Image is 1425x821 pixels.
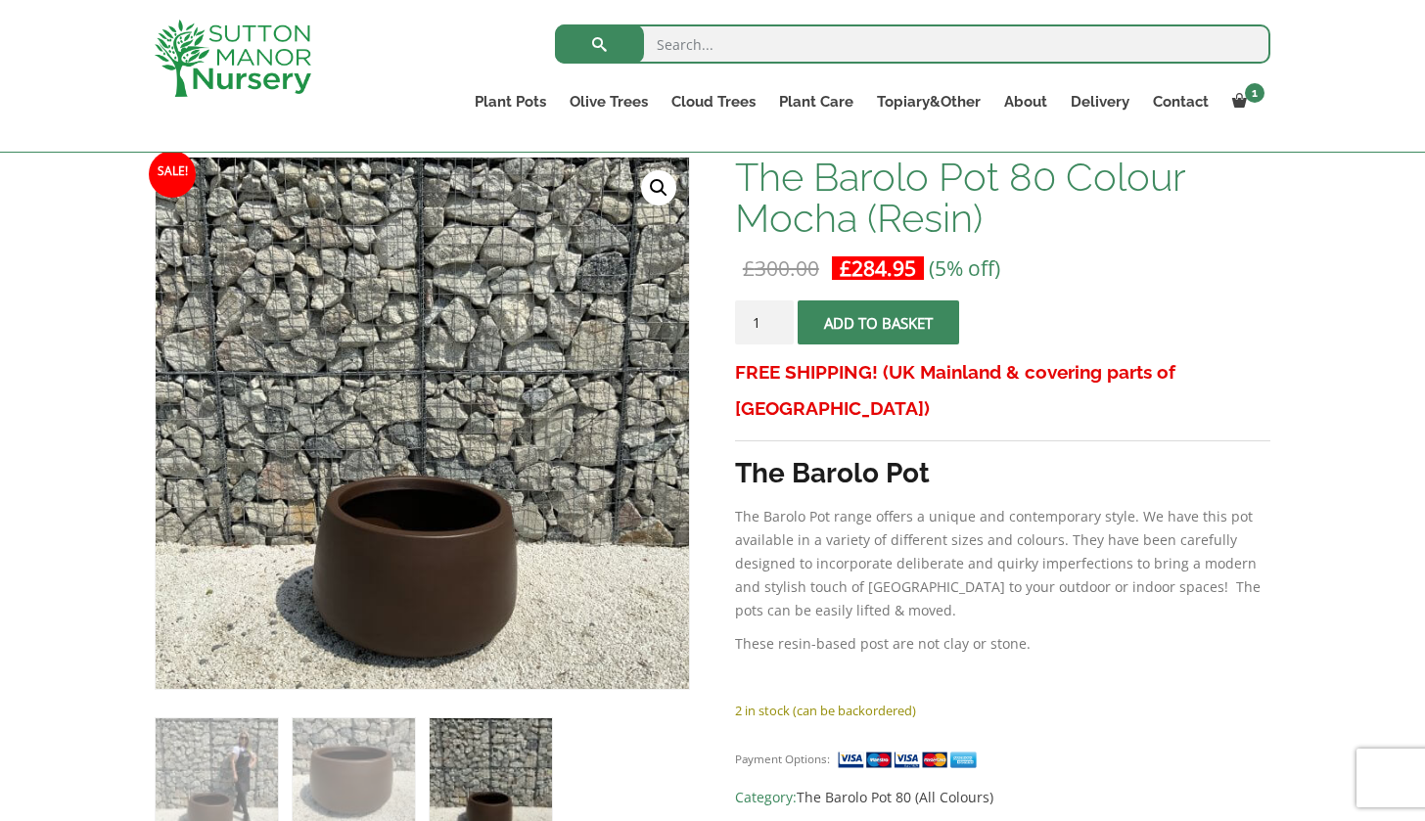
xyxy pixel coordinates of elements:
a: About [992,88,1059,115]
a: Plant Care [767,88,865,115]
a: 1 [1220,88,1270,115]
bdi: 284.95 [840,254,916,282]
span: £ [840,254,851,282]
button: Add to basket [798,300,959,344]
img: logo [155,20,311,97]
a: The Barolo Pot 80 (All Colours) [797,788,993,806]
small: Payment Options: [735,752,830,766]
h1: The Barolo Pot 80 Colour Mocha (Resin) [735,157,1270,239]
strong: The Barolo Pot [735,457,930,489]
a: Olive Trees [558,88,660,115]
img: payment supported [837,750,984,770]
p: These resin-based post are not clay or stone. [735,632,1270,656]
a: Plant Pots [463,88,558,115]
span: £ [743,254,755,282]
p: The Barolo Pot range offers a unique and contemporary style. We have this pot available in a vari... [735,505,1270,622]
span: 1 [1245,83,1264,103]
input: Product quantity [735,300,794,344]
a: Cloud Trees [660,88,767,115]
a: Topiary&Other [865,88,992,115]
a: View full-screen image gallery [641,170,676,205]
p: 2 in stock (can be backordered) [735,699,1270,722]
span: Sale! [149,151,196,198]
a: Delivery [1059,88,1141,115]
input: Search... [555,24,1270,64]
h3: FREE SHIPPING! (UK Mainland & covering parts of [GEOGRAPHIC_DATA]) [735,354,1270,427]
span: (5% off) [929,254,1000,282]
a: Contact [1141,88,1220,115]
span: Category: [735,786,1270,809]
bdi: 300.00 [743,254,819,282]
